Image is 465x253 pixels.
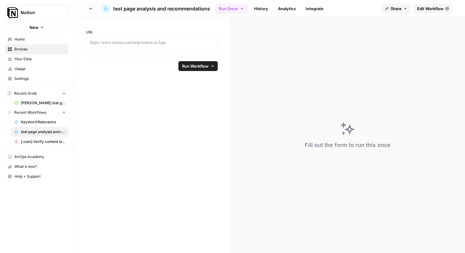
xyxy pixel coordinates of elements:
span: Run Workflow [182,63,209,69]
a: [.com] Verify content is discoverable / indexed [11,137,69,147]
span: Edit Workflow [417,6,443,12]
a: History [250,4,272,14]
a: test page analysis and recommendations [11,127,69,137]
a: Keyword Relevance [11,117,69,127]
a: Home [5,34,69,44]
span: test page analysis and recommendations [21,129,66,135]
a: Usage [5,64,69,74]
a: test page analysis and recommendations [101,4,210,14]
span: Settings [14,76,66,81]
button: Share [381,4,411,14]
span: Usage [14,66,66,72]
a: AirOps Academy [5,152,69,162]
span: AirOps Academy [14,154,66,160]
span: Recent Workflows [14,110,46,115]
span: test page analysis and recommendations [113,5,210,12]
button: Workspace: Notion [5,5,69,20]
a: Browse [5,44,69,54]
span: New [30,24,38,30]
button: What's new? [5,162,69,172]
span: Home [14,37,66,42]
a: Your Data [5,54,69,64]
span: [PERSON_NAME] test grid [21,100,66,106]
span: Help + Support [14,174,66,179]
button: Recent Grids [5,89,69,98]
button: New [5,23,69,32]
button: Run Workflow [178,61,218,71]
span: Notion [21,10,58,16]
span: Keyword Relevance [21,119,66,125]
a: Edit Workflow [413,4,453,14]
span: Recent Grids [14,91,37,96]
a: Integrate [302,4,327,14]
span: Share [391,6,402,12]
div: What's new? [5,162,68,171]
button: Run Once [215,3,248,14]
div: Fill out the form to run this once [305,141,391,149]
img: Notion Logo [7,7,18,18]
button: Recent Workflows [5,108,69,117]
a: Analytics [274,4,300,14]
label: URL [86,30,218,35]
span: Your Data [14,56,66,62]
a: [PERSON_NAME] test grid [11,98,69,108]
span: Browse [14,46,66,52]
button: Help + Support [5,172,69,181]
a: Settings [5,74,69,84]
span: [.com] Verify content is discoverable / indexed [21,139,66,144]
